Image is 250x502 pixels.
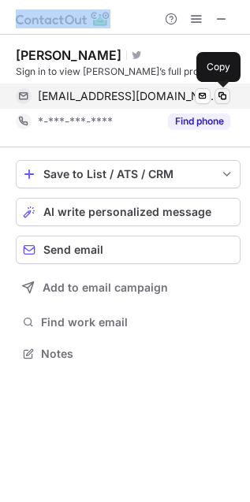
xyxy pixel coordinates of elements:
[16,9,110,28] img: ContactOut v5.3.10
[168,113,230,129] button: Reveal Button
[16,160,241,188] button: save-profile-one-click
[41,347,234,361] span: Notes
[16,47,121,63] div: [PERSON_NAME]
[16,198,241,226] button: AI write personalized message
[43,281,168,294] span: Add to email campaign
[43,244,103,256] span: Send email
[41,315,234,329] span: Find work email
[16,273,241,302] button: Add to email campaign
[16,311,241,333] button: Find work email
[16,236,241,264] button: Send email
[16,65,241,79] div: Sign in to view [PERSON_NAME]’s full profile
[16,343,241,365] button: Notes
[43,206,211,218] span: AI write personalized message
[43,168,213,180] div: Save to List / ATS / CRM
[38,89,218,103] span: [EMAIL_ADDRESS][DOMAIN_NAME]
